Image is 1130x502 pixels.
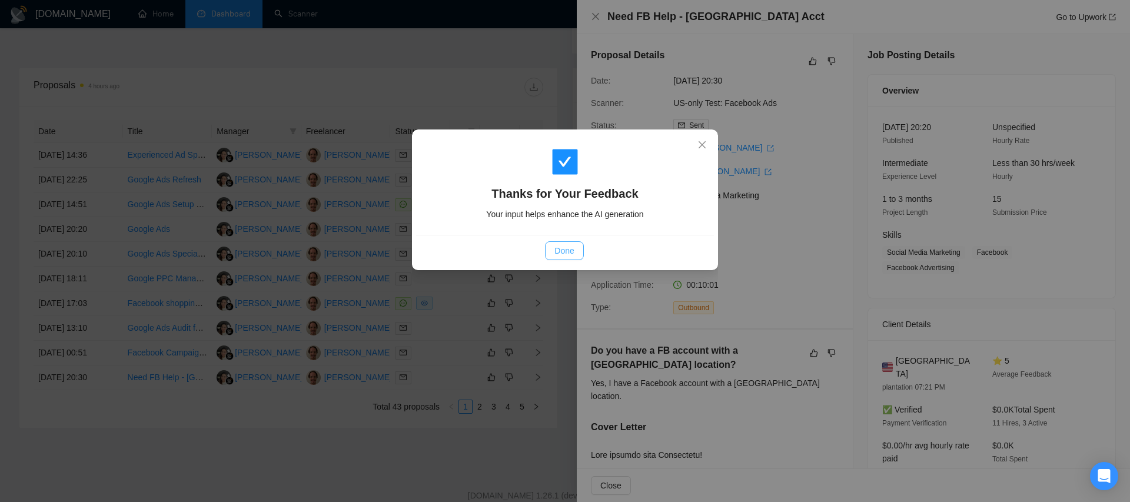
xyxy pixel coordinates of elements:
div: Open Intercom Messenger [1090,462,1118,490]
span: Done [554,244,574,257]
span: close [697,140,707,149]
button: Close [686,129,718,161]
h4: Thanks for Your Feedback [430,185,700,202]
span: Your input helps enhance the AI generation [486,210,643,219]
button: Done [545,241,583,260]
span: check-square [551,148,579,176]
